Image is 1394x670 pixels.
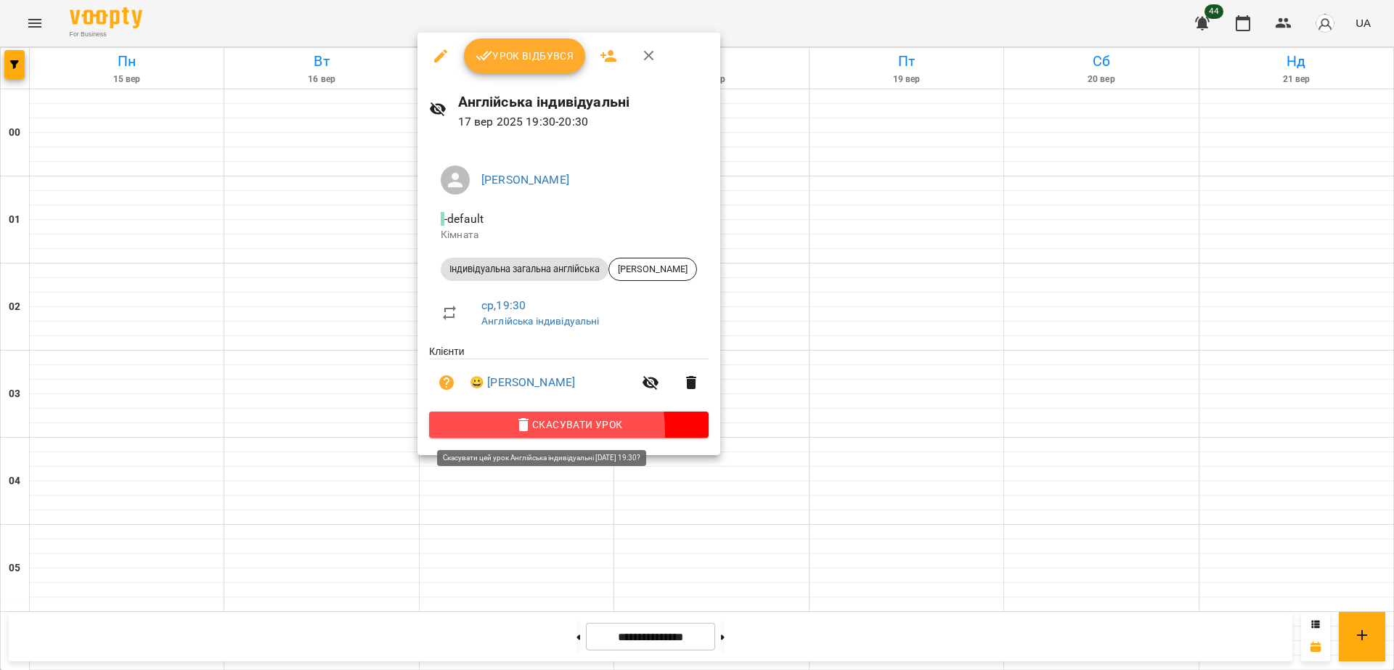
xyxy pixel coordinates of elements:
p: Кімната [441,228,697,242]
ul: Клієнти [429,344,709,412]
a: 😀 [PERSON_NAME] [470,374,575,391]
span: [PERSON_NAME] [609,263,696,276]
p: 17 вер 2025 19:30 - 20:30 [458,113,709,131]
button: Скасувати Урок [429,412,709,438]
a: ср , 19:30 [481,298,526,312]
button: Візит ще не сплачено. Додати оплату? [429,365,464,400]
span: Урок відбувся [476,47,574,65]
div: [PERSON_NAME] [608,258,697,281]
span: - default [441,212,486,226]
span: Індивідуальна загальна англійська [441,263,608,276]
span: Скасувати Урок [441,416,697,433]
a: [PERSON_NAME] [481,173,569,187]
h6: Англійська індивідуальні [458,91,709,113]
button: Урок відбувся [464,38,586,73]
a: Англійська індивідуальні [481,315,600,327]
